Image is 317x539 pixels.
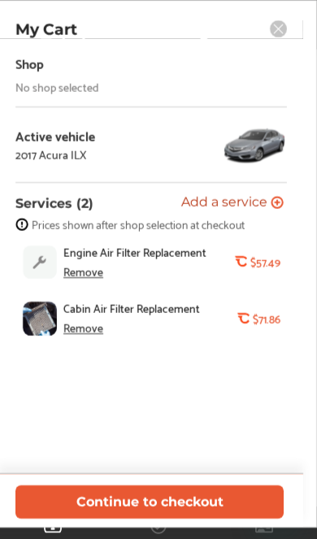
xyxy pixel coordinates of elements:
div: No shop selected [15,80,99,93]
span: Prices shown after shop selection at checkout [32,218,245,231]
span: Cabin Air Filter Replacement [63,302,223,315]
div: Remove [63,265,103,278]
p: Services (2) [15,196,93,211]
div: Shop [15,52,44,74]
div: 2017 Acura ILX [15,148,86,161]
button: Add a service [180,196,284,211]
a: Add a service [180,196,287,211]
b: $57.49 [250,255,280,268]
img: cabin-air-filter-replacement-thumb.jpg [23,302,57,336]
p: My Cart [15,20,77,39]
div: Active vehicle [15,128,95,143]
button: Continue to checkout [15,485,284,519]
div: Remove [63,321,103,334]
img: 11219_st0640_046.jpg [222,120,287,169]
b: $71.86 [253,312,280,325]
span: Engine Air Filter Replacement [63,246,223,259]
img: default_wrench_icon.d1a43860.svg [23,246,57,279]
img: info-strock.ef5ea3fe.svg [15,218,28,231]
span: Add a service [180,196,267,211]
